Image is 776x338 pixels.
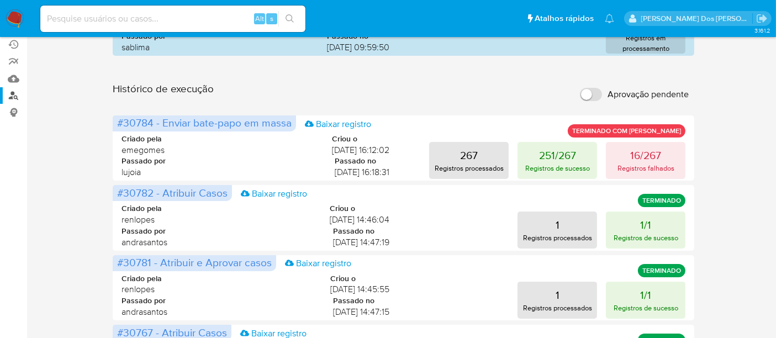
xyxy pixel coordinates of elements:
[756,13,768,24] a: Sair
[255,13,264,24] span: Alt
[40,12,305,26] input: Pesquise usuários ou casos...
[278,11,301,27] button: search-icon
[605,14,614,23] a: Notificações
[270,13,273,24] span: s
[641,13,753,24] p: renato.lopes@mercadopago.com.br
[535,13,594,24] span: Atalhos rápidos
[754,26,770,35] span: 3.161.2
